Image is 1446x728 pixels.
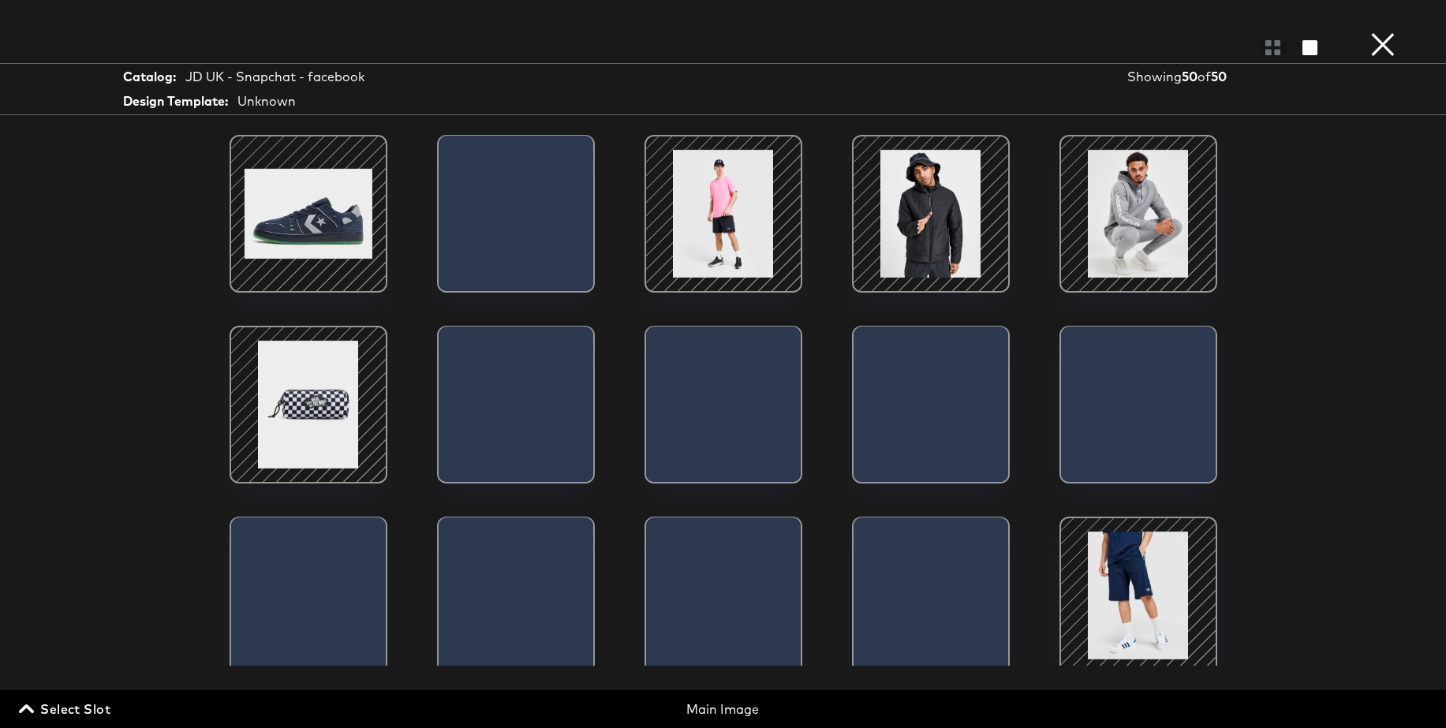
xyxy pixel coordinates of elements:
span: Select Slot [22,698,110,720]
strong: Catalog: [123,68,176,86]
div: JD UK - Snapchat - facebook [185,68,364,86]
button: Select Slot [16,698,117,720]
strong: 50 [1182,69,1198,84]
div: Showing of [1127,68,1296,86]
div: Unknown [237,92,296,110]
strong: Design Template: [123,92,228,110]
div: Main Image [491,700,955,719]
strong: 50 [1211,69,1227,84]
